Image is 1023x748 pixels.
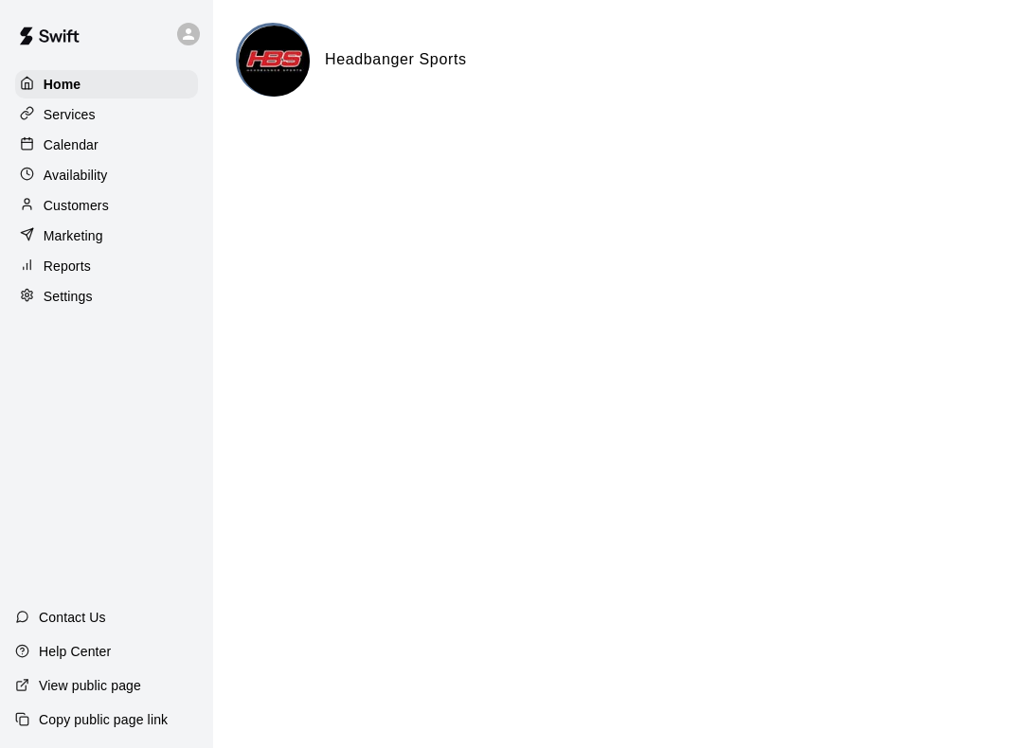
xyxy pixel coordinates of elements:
p: Calendar [44,135,99,154]
p: Availability [44,166,108,185]
img: Headbanger Sports logo [239,26,310,97]
p: Help Center [39,642,111,661]
a: Calendar [15,131,198,159]
h6: Headbanger Sports [325,47,467,72]
a: Settings [15,282,198,311]
p: Marketing [44,226,103,245]
p: View public page [39,676,141,695]
a: Marketing [15,222,198,250]
p: Services [44,105,96,124]
p: Settings [44,287,93,306]
p: Reports [44,257,91,276]
a: Services [15,100,198,129]
a: Availability [15,161,198,189]
p: Contact Us [39,608,106,627]
p: Copy public page link [39,710,168,729]
a: Customers [15,191,198,220]
p: Customers [44,196,109,215]
a: Home [15,70,198,98]
a: Reports [15,252,198,280]
p: Home [44,75,81,94]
